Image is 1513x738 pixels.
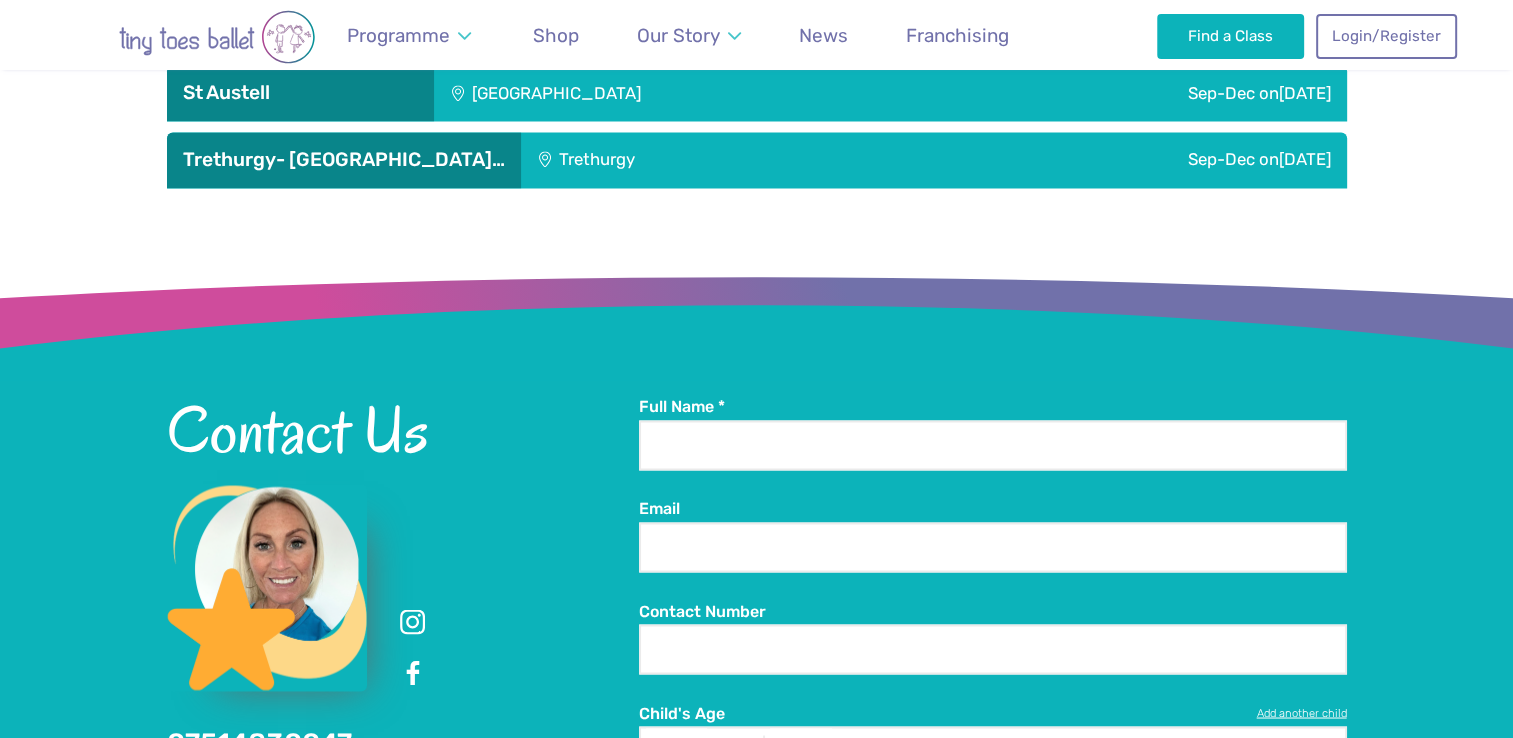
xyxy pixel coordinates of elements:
[1157,14,1304,58] a: Find a Class
[521,132,874,188] div: Trethurgy
[57,10,377,64] img: tiny toes ballet
[167,396,639,464] h2: Contact Us
[639,498,1347,520] label: Email
[639,600,1347,622] label: Contact Number
[1279,83,1331,103] span: [DATE]
[395,655,431,691] a: Facebook
[347,24,450,47] span: Programme
[906,24,1009,47] span: Franchising
[524,12,589,59] a: Shop
[639,396,1347,418] label: Full Name *
[799,24,848,47] span: News
[434,65,946,121] div: [GEOGRAPHIC_DATA]
[1316,14,1456,58] a: Login/Register
[338,12,481,59] a: Programme
[183,148,505,172] h3: Trethurgy- [GEOGRAPHIC_DATA]…
[874,132,1347,188] div: Sep-Dec on
[897,12,1019,59] a: Franchising
[639,702,1347,724] label: Child's Age
[1257,705,1347,721] a: Add another child
[1279,149,1331,169] span: [DATE]
[183,81,418,105] h3: St Austell
[395,603,431,639] a: Instagram
[790,12,858,59] a: News
[637,24,720,47] span: Our Story
[946,65,1347,121] div: Sep-Dec on
[627,12,750,59] a: Our Story
[533,24,579,47] span: Shop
